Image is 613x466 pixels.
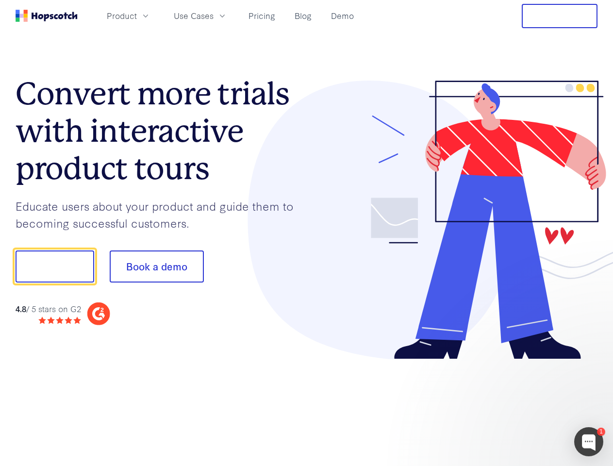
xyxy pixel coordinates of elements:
span: Use Cases [174,10,214,22]
a: Demo [327,8,358,24]
a: Blog [291,8,315,24]
div: 1 [597,428,605,436]
button: Free Trial [522,4,597,28]
button: Product [101,8,156,24]
div: / 5 stars on G2 [16,303,81,315]
a: Home [16,10,78,22]
button: Book a demo [110,250,204,283]
button: Use Cases [168,8,233,24]
p: Educate users about your product and guide them to becoming successful customers. [16,198,307,231]
span: Product [107,10,137,22]
button: Show me! [16,250,94,283]
a: Pricing [245,8,279,24]
strong: 4.8 [16,303,26,314]
h1: Convert more trials with interactive product tours [16,75,307,187]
